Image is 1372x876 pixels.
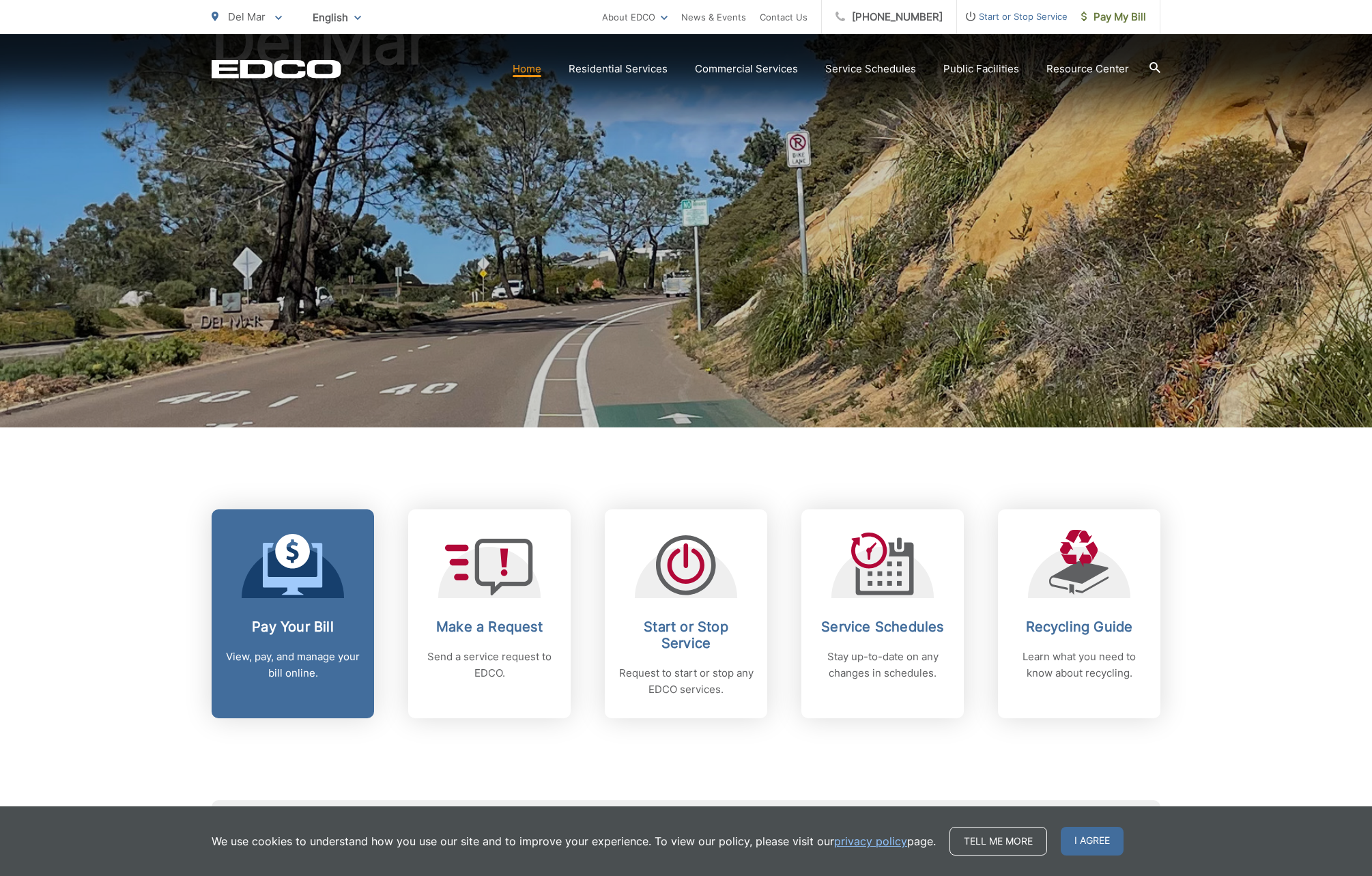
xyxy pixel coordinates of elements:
a: Service Schedules [825,61,916,77]
a: Resource Center [1046,61,1129,77]
h2: Start or Stop Service [618,619,754,651]
a: About EDCO [602,9,668,25]
a: EDCD logo. Return to the homepage. [212,59,341,79]
a: Recycling Guide Learn what you need to know about recycling. [998,509,1160,718]
h2: Pay Your Bill [225,619,360,635]
p: Stay up-to-date on any changes in schedules. [815,649,950,681]
p: Request to start or stop any EDCO services. [618,665,754,698]
a: Make a Request Send a service request to EDCO. [408,509,571,718]
a: Service Schedules Stay up-to-date on any changes in schedules. [801,509,964,718]
a: Commercial Services [695,61,798,77]
span: Pay My Bill [1081,9,1146,25]
a: Residential Services [569,61,668,77]
p: Learn what you need to know about recycling. [1012,649,1147,681]
a: Pay Your Bill View, pay, and manage your bill online. [212,509,374,718]
a: Home [513,61,541,77]
a: Contact Us [760,9,808,25]
span: I agree [1061,827,1124,856]
h1: Del Mar [212,8,1160,440]
a: News & Events [681,9,746,25]
h2: Make a Request [422,619,557,635]
span: Del Mar [228,10,266,23]
h2: Service Schedules [815,619,950,635]
a: Public Facilities [943,61,1019,77]
p: We use cookies to understand how you use our site and to improve your experience. To view our pol... [212,833,936,849]
p: Send a service request to EDCO. [422,649,557,681]
h2: Recycling Guide [1012,619,1147,635]
a: Tell me more [949,827,1047,856]
span: English [302,5,371,29]
p: View, pay, and manage your bill online. [225,649,360,681]
a: privacy policy [834,833,907,849]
